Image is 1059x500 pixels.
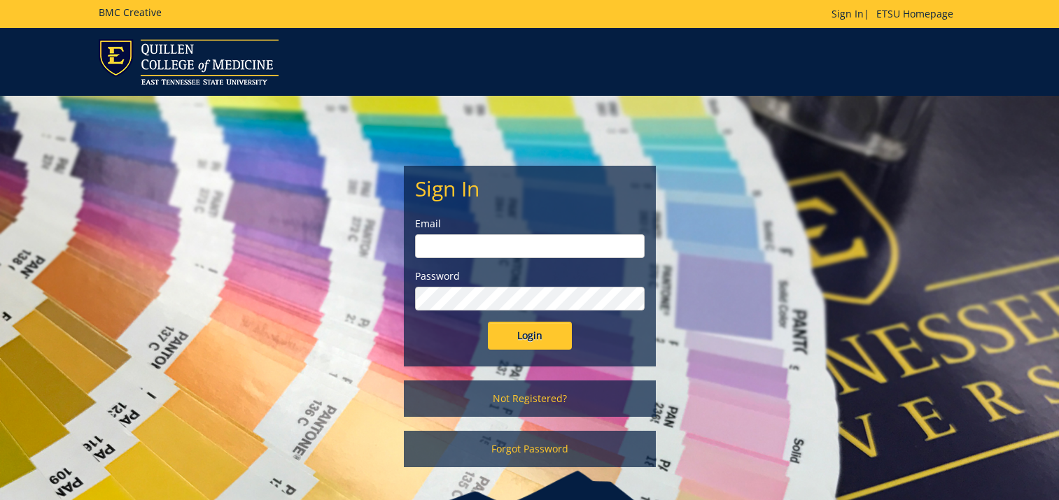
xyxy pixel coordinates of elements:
[99,7,162,17] h5: BMC Creative
[415,269,645,283] label: Password
[488,322,572,350] input: Login
[99,39,279,85] img: ETSU logo
[415,217,645,231] label: Email
[832,7,864,20] a: Sign In
[404,431,656,467] a: Forgot Password
[404,380,656,417] a: Not Registered?
[415,177,645,200] h2: Sign In
[832,7,960,21] p: |
[869,7,960,20] a: ETSU Homepage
